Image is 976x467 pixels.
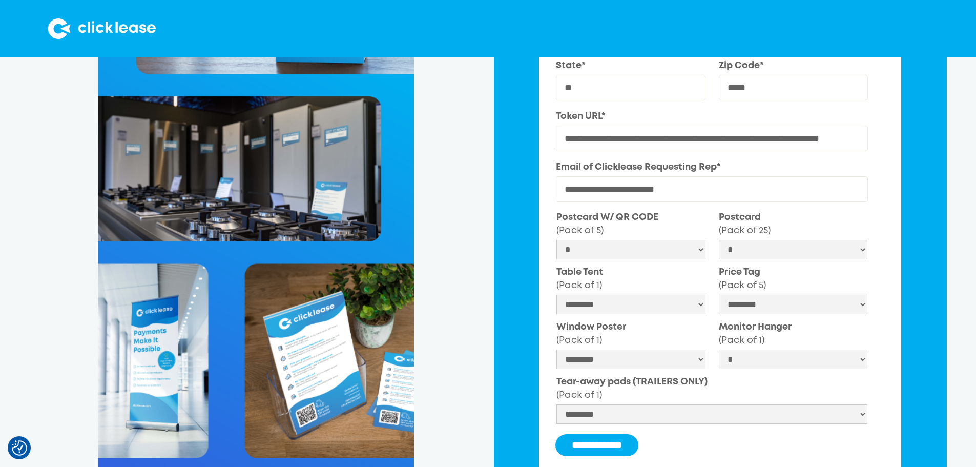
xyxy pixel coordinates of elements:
span: (Pack of 5) [556,227,604,235]
label: Postcard W/ QR CODE [556,211,705,237]
label: Monitor Hanger [719,320,868,347]
label: Table Tent [556,266,705,292]
label: Price Tag [719,266,868,292]
label: State* [556,59,705,72]
label: Window Poster [556,320,705,347]
img: Clicklease logo [48,18,156,39]
span: (Pack of 5) [719,281,766,290]
button: Consent Preferences [12,440,27,456]
label: Email of Clicklease Requesting Rep* [556,160,868,174]
label: Postcard [719,211,868,237]
label: Tear-away pads (TRAILERS ONLY) [556,375,867,402]
img: Revisit consent button [12,440,27,456]
label: Token URL* [556,110,868,123]
span: (Pack of 1) [556,391,602,399]
label: Zip Code* [719,59,868,72]
span: (Pack of 1) [556,281,602,290]
span: (Pack of 25) [719,227,771,235]
span: (Pack of 1) [719,336,764,344]
span: (Pack of 1) [556,336,602,344]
